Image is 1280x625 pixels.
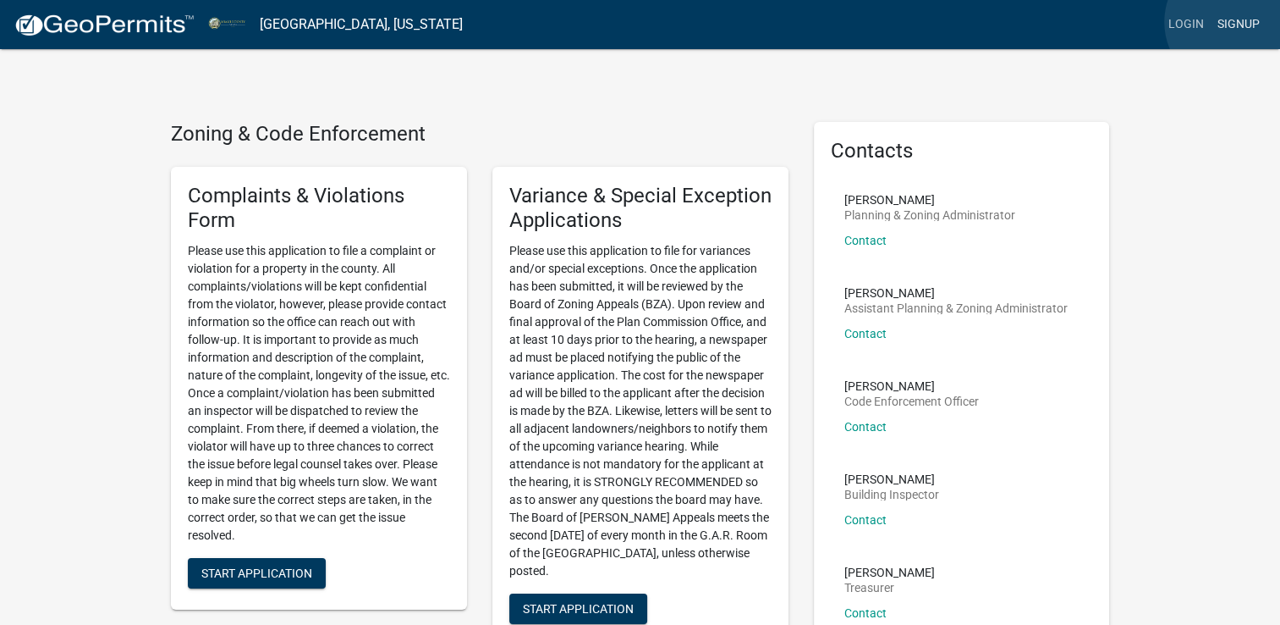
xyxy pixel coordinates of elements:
a: Contact [844,513,887,527]
p: [PERSON_NAME] [844,287,1068,299]
a: Contact [844,234,887,247]
p: Please use this application to file a complaint or violation for a property in the county. All co... [188,242,450,545]
p: Code Enforcement Officer [844,395,979,407]
span: Start Application [201,567,312,580]
h5: Contacts [831,139,1093,163]
a: [GEOGRAPHIC_DATA], [US_STATE] [260,10,463,39]
a: Login [1162,8,1211,41]
p: Please use this application to file for variances and/or special exceptions. Once the application... [509,242,772,580]
h4: Zoning & Code Enforcement [171,122,788,147]
img: Miami County, Indiana [208,13,246,36]
button: Start Application [509,594,647,624]
p: [PERSON_NAME] [844,567,935,578]
p: Planning & Zoning Administrator [844,209,1015,221]
h5: Variance & Special Exception Applications [509,184,772,233]
a: Contact [844,327,887,340]
p: [PERSON_NAME] [844,380,979,392]
span: Start Application [523,602,634,616]
button: Start Application [188,558,326,589]
h5: Complaints & Violations Form [188,184,450,233]
p: [PERSON_NAME] [844,473,939,485]
p: Assistant Planning & Zoning Administrator [844,302,1068,314]
p: Treasurer [844,582,935,594]
a: Contact [844,420,887,434]
p: Building Inspector [844,489,939,501]
p: [PERSON_NAME] [844,194,1015,206]
a: Contact [844,606,887,620]
a: Signup [1211,8,1266,41]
